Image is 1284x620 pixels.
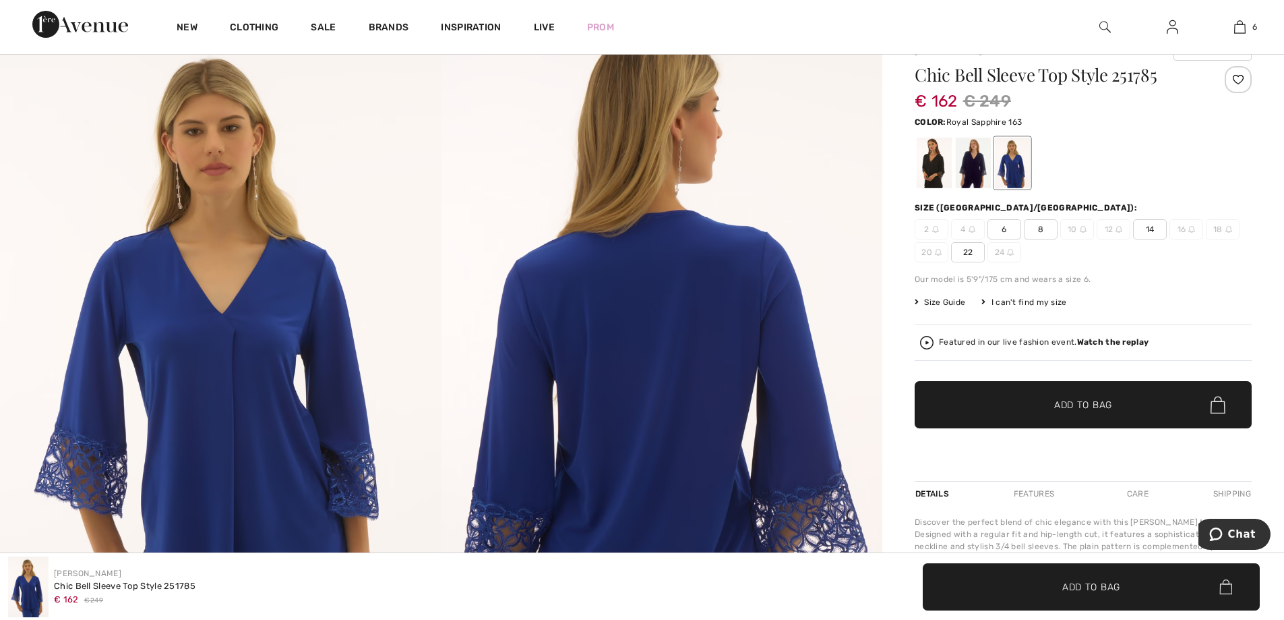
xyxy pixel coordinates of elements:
[1234,19,1246,35] img: My Bag
[1167,19,1178,35] img: My Info
[84,596,104,606] span: € 249
[1169,219,1203,239] span: 16
[1211,396,1225,414] img: Bag.svg
[995,138,1030,188] div: Royal Sapphire 163
[951,219,985,239] span: 4
[951,242,985,262] span: 22
[920,336,934,349] img: Watch the replay
[1133,219,1167,239] span: 14
[915,202,1140,214] div: Size ([GEOGRAPHIC_DATA]/[GEOGRAPHIC_DATA]):
[230,22,278,36] a: Clothing
[1206,219,1240,239] span: 18
[915,117,946,127] span: Color:
[1156,19,1189,36] a: Sign In
[1062,580,1120,594] span: Add to Bag
[915,381,1252,428] button: Add to Bag
[963,89,1012,113] span: € 249
[1054,398,1112,412] span: Add to Bag
[1252,21,1257,33] span: 6
[1099,19,1111,35] img: search the website
[32,11,128,38] img: 1ère Avenue
[1188,226,1195,233] img: ring-m.svg
[1115,482,1160,506] div: Care
[915,242,948,262] span: 20
[8,557,49,617] img: Chic Bell Sleeve Top Style 251785
[1007,249,1014,256] img: ring-m.svg
[1219,580,1232,594] img: Bag.svg
[915,273,1252,285] div: Our model is 5'9"/175 cm and wears a size 6.
[956,138,991,188] div: Midnight Blue
[915,78,958,111] span: € 162
[915,516,1252,577] div: Discover the perfect blend of chic elegance with this [PERSON_NAME] top. Designed with a regular ...
[1080,226,1087,233] img: ring-m.svg
[1115,226,1122,233] img: ring-m.svg
[1077,337,1149,347] strong: Watch the replay
[923,563,1260,611] button: Add to Bag
[441,22,501,36] span: Inspiration
[915,219,948,239] span: 2
[969,226,975,233] img: ring-m.svg
[987,242,1021,262] span: 24
[311,22,336,36] a: Sale
[1210,482,1252,506] div: Shipping
[915,482,952,506] div: Details
[917,138,952,188] div: Black
[1002,482,1066,506] div: Features
[177,22,197,36] a: New
[1225,226,1232,233] img: ring-m.svg
[1060,219,1094,239] span: 10
[54,580,195,593] div: Chic Bell Sleeve Top Style 251785
[1198,519,1271,553] iframe: Opens a widget where you can chat to one of our agents
[1206,19,1273,35] a: 6
[939,338,1149,347] div: Featured in our live fashion event.
[915,296,965,308] span: Size Guide
[935,249,942,256] img: ring-m.svg
[915,66,1196,84] h1: Chic Bell Sleeve Top Style 251785
[587,20,614,34] a: Prom
[369,22,409,36] a: Brands
[1097,219,1130,239] span: 12
[946,117,1022,127] span: Royal Sapphire 163
[1024,219,1058,239] span: 8
[987,219,1021,239] span: 6
[932,226,939,233] img: ring-m.svg
[534,20,555,34] a: Live
[54,569,121,578] a: [PERSON_NAME]
[54,594,79,604] span: € 162
[981,296,1066,308] div: I can't find my size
